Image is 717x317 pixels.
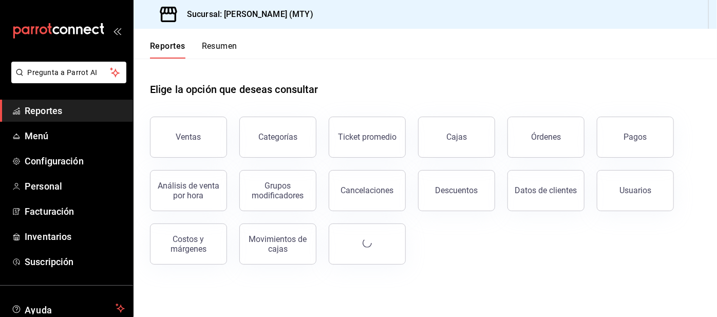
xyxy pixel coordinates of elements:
span: Inventarios [25,230,125,244]
button: Categorías [239,117,316,158]
button: Descuentos [418,170,495,211]
h1: Elige la opción que deseas consultar [150,82,318,97]
div: navigation tabs [150,41,237,59]
span: Ayuda [25,302,111,314]
button: Resumen [202,41,237,59]
button: Órdenes [507,117,584,158]
a: Pregunta a Parrot AI [7,74,126,85]
div: Costos y márgenes [157,234,220,254]
button: Grupos modificadores [239,170,316,211]
div: Datos de clientes [515,185,577,195]
div: Análisis de venta por hora [157,181,220,200]
button: Pagos [597,117,674,158]
span: Menú [25,129,125,143]
div: Descuentos [436,185,478,195]
button: Costos y márgenes [150,223,227,265]
button: Datos de clientes [507,170,584,211]
div: Pagos [624,132,647,142]
button: Cancelaciones [329,170,406,211]
span: Pregunta a Parrot AI [28,67,110,78]
div: Ventas [176,132,201,142]
button: Ticket promedio [329,117,406,158]
div: Movimientos de cajas [246,234,310,254]
button: Análisis de venta por hora [150,170,227,211]
button: Cajas [418,117,495,158]
div: Órdenes [531,132,561,142]
div: Cancelaciones [341,185,394,195]
h3: Sucursal: [PERSON_NAME] (MTY) [179,8,313,21]
button: Movimientos de cajas [239,223,316,265]
span: Configuración [25,154,125,168]
span: Facturación [25,204,125,218]
button: Ventas [150,117,227,158]
span: Personal [25,179,125,193]
div: Grupos modificadores [246,181,310,200]
button: Pregunta a Parrot AI [11,62,126,83]
button: open_drawer_menu [113,27,121,35]
div: Categorías [258,132,297,142]
button: Usuarios [597,170,674,211]
span: Reportes [25,104,125,118]
button: Reportes [150,41,185,59]
span: Suscripción [25,255,125,269]
div: Cajas [446,132,467,142]
div: Ticket promedio [338,132,397,142]
div: Usuarios [619,185,651,195]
